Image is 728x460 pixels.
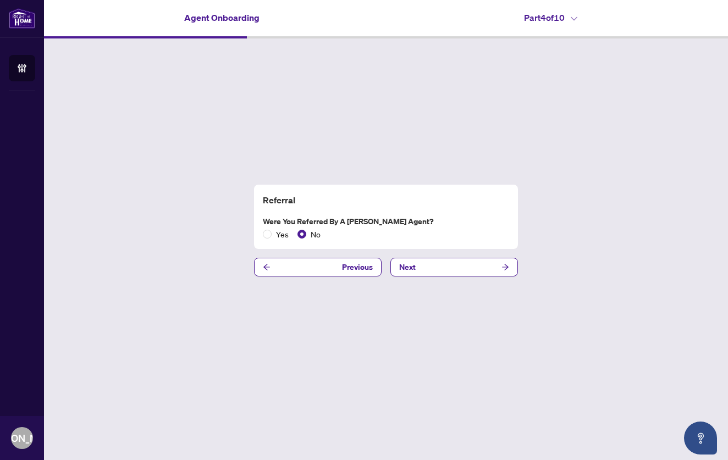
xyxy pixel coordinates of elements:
[684,422,717,455] button: Open asap
[263,215,509,228] label: Were you referred by a [PERSON_NAME] Agent?
[399,258,416,276] span: Next
[390,258,518,276] button: Next
[184,11,260,24] h4: Agent Onboarding
[254,258,382,276] button: Previous
[263,263,271,271] span: arrow-left
[263,193,509,207] h4: Referral
[272,228,293,240] span: Yes
[342,258,373,276] span: Previous
[501,263,509,271] span: arrow-right
[9,8,35,29] img: logo
[306,228,325,240] span: No
[524,11,577,24] h4: Part 4 of 10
